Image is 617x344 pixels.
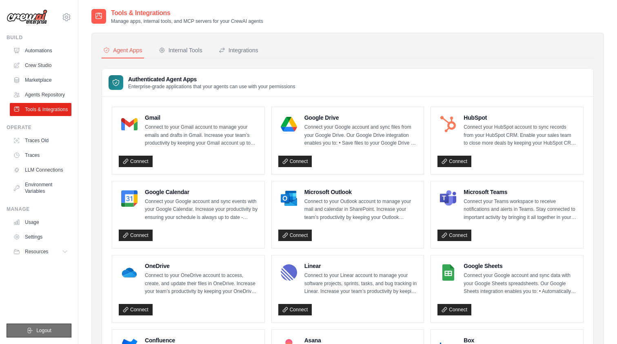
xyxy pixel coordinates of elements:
button: Agent Apps [102,43,144,58]
div: Manage [7,206,71,212]
a: Connect [437,230,471,241]
div: Operate [7,124,71,131]
p: Connect your Google account and sync files from your Google Drive. Our Google Drive integration e... [304,123,417,147]
img: Logo [7,9,47,25]
div: Integrations [219,46,258,54]
img: Google Sheets Logo [440,264,456,281]
a: Connect [119,230,153,241]
a: Connect [278,230,312,241]
p: Connect to your Gmail account to manage your emails and drafts in Gmail. Increase your team’s pro... [145,123,258,147]
h3: Authenticated Agent Apps [128,75,295,83]
p: Connect your Google account and sync events with your Google Calendar. Increase your productivity... [145,198,258,222]
h4: Microsoft Outlook [304,188,417,196]
p: Manage apps, internal tools, and MCP servers for your CrewAI agents [111,18,263,25]
a: Connect [278,304,312,315]
span: Logout [36,327,51,334]
a: Crew Studio [10,59,71,72]
h4: Linear [304,262,417,270]
img: HubSpot Logo [440,116,456,132]
button: Internal Tools [157,43,204,58]
a: LLM Connections [10,163,71,176]
a: Automations [10,44,71,57]
h4: Google Calendar [145,188,258,196]
a: Agents Repository [10,88,71,101]
img: Google Drive Logo [281,116,297,132]
img: Microsoft Outlook Logo [281,190,297,207]
p: Connect to your OneDrive account to access, create, and update their files in OneDrive. Increase ... [145,272,258,296]
div: Internal Tools [159,46,202,54]
h4: OneDrive [145,262,258,270]
img: Google Calendar Logo [121,190,138,207]
h4: Microsoft Teams [464,188,577,196]
p: Connect your HubSpot account to sync records from your HubSpot CRM. Enable your sales team to clo... [464,123,577,147]
h2: Tools & Integrations [111,8,263,18]
button: Resources [10,245,71,258]
p: Connect to your Linear account to manage your software projects, sprints, tasks, and bug tracking... [304,272,417,296]
span: Resources [25,248,48,255]
a: Connect [119,156,153,167]
a: Traces Old [10,134,71,147]
a: Tools & Integrations [10,103,71,116]
p: Connect your Google account and sync data with your Google Sheets spreadsheets. Our Google Sheets... [464,272,577,296]
a: Connect [119,304,153,315]
img: Microsoft Teams Logo [440,190,456,207]
a: Connect [437,156,471,167]
h4: Gmail [145,114,258,122]
a: Settings [10,230,71,243]
img: Gmail Logo [121,116,138,132]
a: Connect [437,304,471,315]
a: Usage [10,216,71,229]
h4: Google Drive [304,114,417,122]
p: Connect to your Outlook account to manage your mail and calendar in SharePoint. Increase your tea... [304,198,417,222]
img: OneDrive Logo [121,264,138,281]
a: Connect [278,156,312,167]
a: Environment Variables [10,178,71,198]
button: Logout [7,324,71,337]
div: Agent Apps [103,46,142,54]
img: Linear Logo [281,264,297,281]
p: Connect your Teams workspace to receive notifications and alerts in Teams. Stay connected to impo... [464,198,577,222]
a: Marketplace [10,74,71,87]
button: Integrations [217,43,260,58]
h4: HubSpot [464,114,577,122]
div: Build [7,34,71,41]
a: Traces [10,149,71,162]
p: Enterprise-grade applications that your agents can use with your permissions [128,83,295,90]
h4: Google Sheets [464,262,577,270]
